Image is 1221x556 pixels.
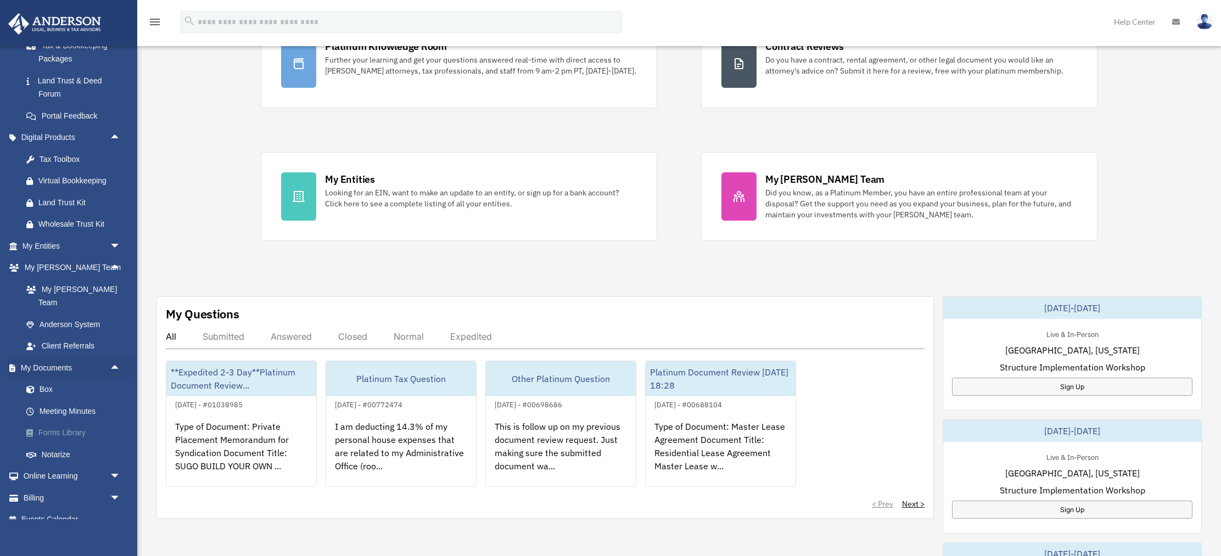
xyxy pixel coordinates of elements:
i: search [183,15,195,27]
a: Anderson System [15,313,137,335]
a: Land Trust & Deed Forum [15,70,137,105]
div: Tax Toolbox [38,153,124,166]
div: Submitted [203,331,244,342]
div: All [166,331,176,342]
div: Platinum Knowledge Room [325,40,447,53]
span: arrow_drop_down [110,465,132,488]
a: Client Referrals [15,335,137,357]
a: Platinum Tax Question[DATE] - #00772474I am deducting 14.3% of my personal house expenses that ar... [326,361,477,487]
span: Structure Implementation Workshop [1000,484,1145,497]
a: Digital Productsarrow_drop_up [8,127,137,149]
a: Land Trust Kit [15,192,137,214]
div: Answered [271,331,312,342]
a: Contract Reviews Do you have a contract, rental agreement, or other legal document you would like... [701,19,1097,108]
span: Structure Implementation Workshop [1000,361,1145,374]
a: My Entities Looking for an EIN, want to make an update to an entity, or sign up for a bank accoun... [261,152,657,241]
a: Platinum Document Review [DATE] 18:28[DATE] - #00688104Type of Document: Master Lease Agreement D... [645,361,796,487]
div: Do you have a contract, rental agreement, or other legal document you would like an attorney's ad... [765,54,1077,76]
div: My Questions [166,306,239,322]
div: My [PERSON_NAME] Team [765,172,884,186]
div: Other Platinum Question [486,361,636,396]
div: Looking for an EIN, want to make an update to an entity, or sign up for a bank account? Click her... [325,187,637,209]
a: Tax & Bookkeeping Packages [15,35,137,70]
a: **Expedited 2-3 Day**Platinum Document Review...[DATE] - #01038985Type of Document: Private Place... [166,361,317,487]
a: Box [15,379,137,401]
a: menu [148,19,161,29]
a: Notarize [15,443,137,465]
div: Platinum Tax Question [326,361,476,396]
a: Meeting Minutes [15,400,137,422]
div: This is follow up on my previous document review request. Just making sure the submitted document... [486,411,636,497]
div: [DATE]-[DATE] [943,297,1201,319]
a: Sign Up [952,378,1192,396]
div: Further your learning and get your questions answered real-time with direct access to [PERSON_NAM... [325,54,637,76]
div: [DATE] - #00688104 [646,398,731,409]
a: Tax Toolbox [15,148,137,170]
a: Next > [902,498,925,509]
div: Closed [338,331,367,342]
span: [GEOGRAPHIC_DATA], [US_STATE] [1005,344,1140,357]
a: My Documentsarrow_drop_up [8,357,137,379]
a: Wholesale Trust Kit [15,214,137,235]
div: I am deducting 14.3% of my personal house expenses that are related to my Administrative Office (... [326,411,476,497]
span: arrow_drop_up [110,127,132,149]
a: Sign Up [952,501,1192,519]
a: Billingarrow_drop_down [8,487,137,509]
img: User Pic [1196,14,1213,30]
i: menu [148,15,161,29]
a: Platinum Knowledge Room Further your learning and get your questions answered real-time with dire... [261,19,657,108]
div: Normal [394,331,424,342]
img: Anderson Advisors Platinum Portal [5,13,104,35]
div: Live & In-Person [1038,451,1107,462]
a: My Entitiesarrow_drop_down [8,235,137,257]
span: arrow_drop_up [110,257,132,279]
a: My [PERSON_NAME] Team [15,278,137,313]
div: Wholesale Trust Kit [38,217,124,231]
div: Platinum Document Review [DATE] 18:28 [646,361,796,396]
a: My [PERSON_NAME] Team Did you know, as a Platinum Member, you have an entire professional team at... [701,152,1097,241]
div: Expedited [450,331,492,342]
span: arrow_drop_down [110,487,132,509]
div: Land Trust Kit [38,196,124,210]
div: Did you know, as a Platinum Member, you have an entire professional team at your disposal? Get th... [765,187,1077,220]
div: [DATE] - #00698686 [486,398,571,409]
span: arrow_drop_down [110,235,132,257]
div: My Entities [325,172,374,186]
div: [DATE] - #00772474 [326,398,411,409]
div: [DATE] - #01038985 [166,398,251,409]
div: Type of Document: Private Placement Memorandum for Syndication Document Title: SUGO BUILD YOUR OW... [166,411,316,497]
div: Contract Reviews [765,40,844,53]
a: Virtual Bookkeeping [15,170,137,192]
a: Forms Library [15,422,137,444]
div: [DATE]-[DATE] [943,420,1201,442]
a: Other Platinum Question[DATE] - #00698686This is follow up on my previous document review request... [485,361,636,487]
a: Events Calendar [8,509,137,531]
div: Live & In-Person [1038,328,1107,339]
div: Type of Document: Master Lease Agreement Document Title: Residential Lease Agreement Master Lease... [646,411,796,497]
span: arrow_drop_up [110,357,132,379]
a: My [PERSON_NAME] Teamarrow_drop_up [8,257,137,279]
div: **Expedited 2-3 Day**Platinum Document Review... [166,361,316,396]
div: Virtual Bookkeeping [38,174,124,188]
a: Online Learningarrow_drop_down [8,465,137,487]
a: Portal Feedback [15,105,137,127]
span: [GEOGRAPHIC_DATA], [US_STATE] [1005,467,1140,480]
